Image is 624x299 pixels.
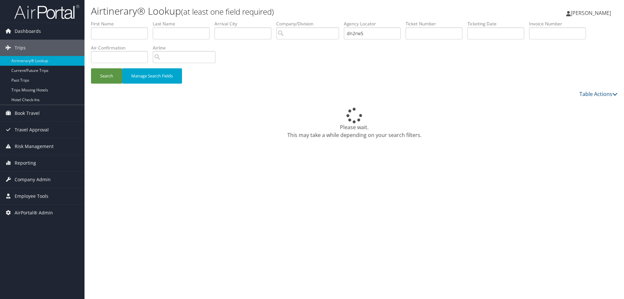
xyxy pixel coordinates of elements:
div: Please wait. This may take a while depending on your search filters. [91,108,617,139]
span: Book Travel [15,105,40,121]
label: Arrival City [214,20,276,27]
a: Table Actions [579,90,617,98]
label: Last Name [153,20,214,27]
a: [PERSON_NAME] [566,3,617,23]
small: (at least one field required) [181,6,274,17]
span: AirPortal® Admin [15,205,53,221]
span: [PERSON_NAME] [571,9,611,17]
label: Agency Locator [344,20,406,27]
label: Ticket Number [406,20,467,27]
label: Invoice Number [529,20,591,27]
span: Travel Approval [15,122,49,138]
label: Ticketing Date [467,20,529,27]
label: Air Confirmation [91,45,153,51]
label: First Name [91,20,153,27]
h1: Airtinerary® Lookup [91,4,442,18]
button: Search [91,68,122,84]
span: Risk Management [15,138,54,155]
span: Reporting [15,155,36,171]
label: Airline [153,45,220,51]
span: Company Admin [15,171,51,188]
span: Employee Tools [15,188,48,204]
button: Manage Search Fields [122,68,182,84]
span: Trips [15,40,26,56]
img: airportal-logo.png [14,4,79,20]
label: Company/Division [276,20,344,27]
span: Dashboards [15,23,41,39]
